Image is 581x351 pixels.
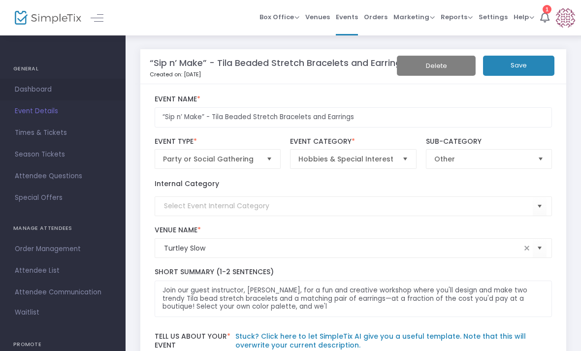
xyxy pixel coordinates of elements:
span: Short Summary (1-2 Sentences) [155,267,274,277]
button: Select [398,150,412,168]
label: Event Type [155,137,281,146]
label: Internal Category [155,179,219,189]
input: Enter Event Name [155,107,552,128]
label: Event Name [155,95,552,104]
span: Event Details [15,105,111,118]
span: Venues [305,4,330,30]
button: Select [534,150,548,168]
input: Select Event Internal Category [164,201,533,211]
span: Attendee Communication [15,286,111,299]
button: Select [533,196,547,216]
p: Created on: [DATE] [150,70,421,79]
label: Venue Name [155,226,552,235]
input: Select Venue [164,243,521,254]
span: Order Management [15,243,111,255]
span: clear [521,242,533,254]
label: Event Category [290,137,416,146]
span: Marketing [393,12,435,22]
button: Select [262,150,276,168]
span: Other [434,154,530,164]
span: Waitlist [15,308,39,318]
m-panel-title: “Sip n’ Make” - Tila Beaded Stretch Bracelets and Earrings [150,56,406,69]
span: Times & Tickets [15,127,111,139]
span: Dashboard [15,83,111,96]
button: Save [483,56,554,76]
span: Events [336,4,358,30]
span: Party or Social Gathering [163,154,258,164]
button: Delete [397,56,476,76]
span: Attendee Questions [15,170,111,183]
label: Sub-Category [426,137,552,146]
span: Attendee List [15,264,111,277]
span: Special Offers [15,191,111,204]
h4: GENERAL [13,59,112,79]
span: Box Office [259,12,299,22]
span: Settings [479,4,508,30]
button: Select [533,238,547,258]
span: Season Tickets [15,148,111,161]
span: Hobbies & Special Interest [298,154,394,164]
span: Reports [441,12,473,22]
div: 1 [543,5,551,14]
span: Orders [364,4,387,30]
span: Help [514,12,534,22]
a: Stuck? Click here to let SimpleTix AI give you a useful template. Note that this will overwrite y... [235,331,526,350]
h4: MANAGE ATTENDEES [13,219,112,238]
